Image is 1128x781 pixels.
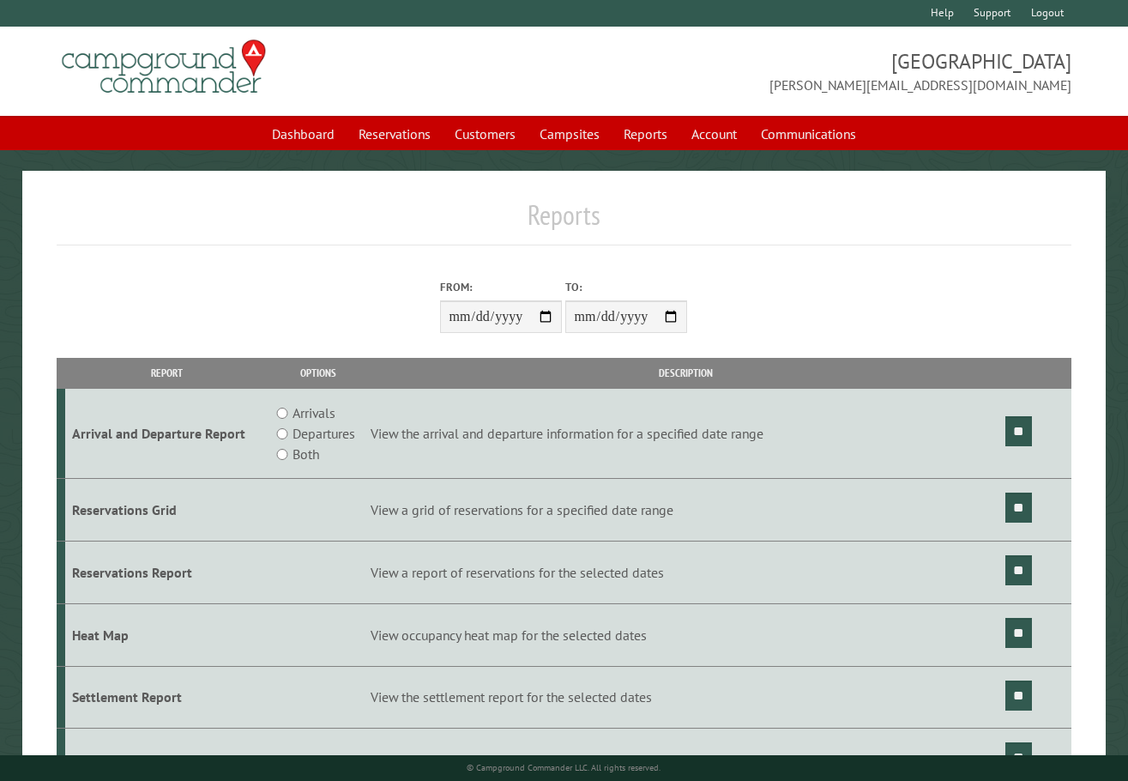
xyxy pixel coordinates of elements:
small: © Campground Commander LLC. All rights reserved. [467,762,661,773]
span: [GEOGRAPHIC_DATA] [PERSON_NAME][EMAIL_ADDRESS][DOMAIN_NAME] [564,47,1072,95]
td: Reservations Grid [65,479,269,542]
a: Dashboard [262,118,345,150]
label: Both [293,444,319,464]
a: Account [681,118,747,150]
td: View the arrival and departure information for a specified date range [368,389,1003,479]
td: Settlement Report [65,666,269,729]
a: Customers [444,118,526,150]
td: Heat Map [65,603,269,666]
label: From: [440,279,562,295]
th: Options [269,358,368,388]
th: Description [368,358,1003,388]
a: Reservations [348,118,441,150]
label: Departures [293,423,355,444]
td: Arrival and Departure Report [65,389,269,479]
td: View a grid of reservations for a specified date range [368,479,1003,542]
th: Report [65,358,269,388]
h1: Reports [57,198,1072,245]
td: Reservations Report [65,541,269,603]
a: Reports [613,118,678,150]
td: View the settlement report for the selected dates [368,666,1003,729]
td: View occupancy heat map for the selected dates [368,603,1003,666]
a: Campsites [529,118,610,150]
label: Arrivals [293,403,335,423]
label: To: [565,279,687,295]
a: Communications [751,118,866,150]
td: View a report of reservations for the selected dates [368,541,1003,603]
img: Campground Commander [57,33,271,100]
